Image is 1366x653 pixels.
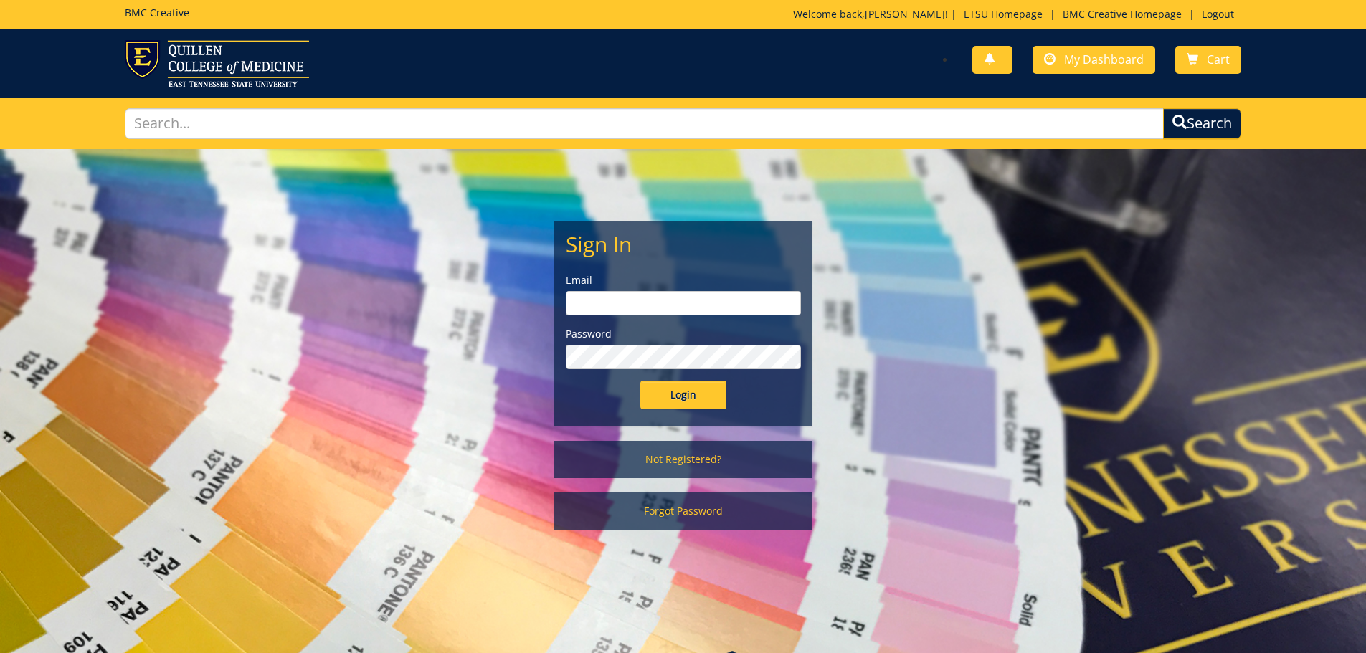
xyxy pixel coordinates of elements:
[865,7,945,21] a: [PERSON_NAME]
[1163,108,1241,139] button: Search
[554,441,812,478] a: Not Registered?
[793,7,1241,22] p: Welcome back, ! | | |
[1207,52,1230,67] span: Cart
[640,381,726,409] input: Login
[125,7,189,18] h5: BMC Creative
[566,232,801,256] h2: Sign In
[566,327,801,341] label: Password
[566,273,801,287] label: Email
[1056,7,1189,21] a: BMC Creative Homepage
[957,7,1050,21] a: ETSU Homepage
[125,40,309,87] img: ETSU logo
[1175,46,1241,74] a: Cart
[125,108,1165,139] input: Search...
[554,492,812,530] a: Forgot Password
[1064,52,1144,67] span: My Dashboard
[1195,7,1241,21] a: Logout
[1033,46,1155,74] a: My Dashboard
